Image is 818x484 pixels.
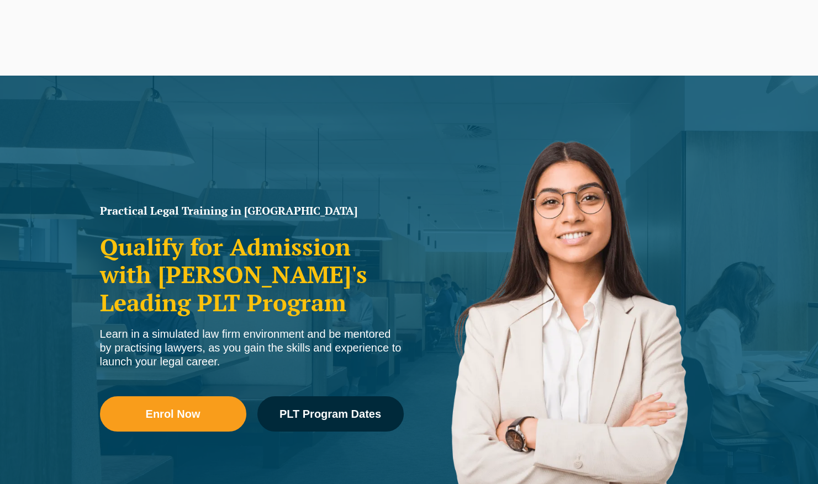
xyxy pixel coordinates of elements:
[100,327,404,369] div: Learn in a simulated law firm environment and be mentored by practising lawyers, as you gain the ...
[279,408,381,419] span: PLT Program Dates
[100,205,404,216] h1: Practical Legal Training in [GEOGRAPHIC_DATA]
[146,408,200,419] span: Enrol Now
[100,233,404,316] h2: Qualify for Admission with [PERSON_NAME]'s Leading PLT Program
[100,396,246,432] a: Enrol Now
[257,396,404,432] a: PLT Program Dates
